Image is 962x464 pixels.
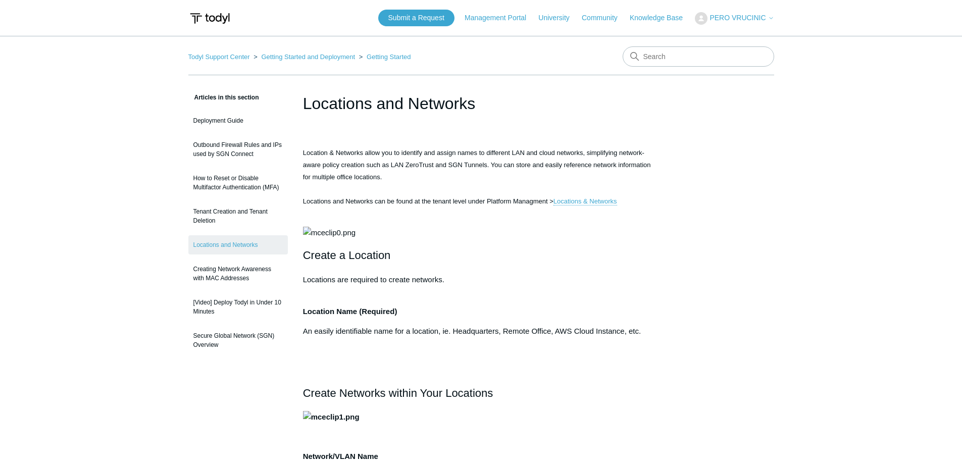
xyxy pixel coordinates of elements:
[303,452,378,460] strong: Network/VLAN Name
[303,307,397,316] strong: Location Name (Required)
[553,197,617,205] a: Locations & Networks
[303,325,660,337] p: An easily identifiable name for a location, ie. Headquarters, Remote Office, AWS Cloud Instance, ...
[695,12,774,25] button: PERO VRUCINIC
[251,53,357,61] li: Getting Started and Deployment
[188,111,288,130] a: Deployment Guide
[623,46,774,67] input: Search
[582,13,628,23] a: Community
[188,94,259,101] span: Articles in this section
[465,13,536,23] a: Management Portal
[367,53,411,61] a: Getting Started
[378,10,454,26] a: Submit a Request
[188,135,288,164] a: Outbound Firewall Rules and IPs used by SGN Connect
[188,53,252,61] li: Todyl Support Center
[261,53,355,61] a: Getting Started and Deployment
[188,326,288,354] a: Secure Global Network (SGN) Overview
[188,202,288,230] a: Tenant Creation and Tenant Deletion
[188,293,288,321] a: [Video] Deploy Todyl in Under 10 Minutes
[188,235,288,254] a: Locations and Networks
[303,274,660,286] p: Locations are required to create networks.
[188,9,231,28] img: Todyl Support Center Help Center home page
[630,13,693,23] a: Knowledge Base
[303,384,660,402] h2: Create Networks within Your Locations
[188,169,288,197] a: How to Reset or Disable Multifactor Authentication (MFA)
[303,411,360,423] img: mceclip1.png
[303,227,356,239] img: mceclip0.png
[188,53,250,61] a: Todyl Support Center
[188,260,288,288] a: Creating Network Awareness with MAC Addresses
[538,13,579,23] a: University
[303,91,660,116] h1: Locations and Networks
[710,14,766,22] span: PERO VRUCINIC
[303,246,660,264] h2: Create a Location
[303,149,651,205] span: Location & Networks allow you to identify and assign names to different LAN and cloud networks, s...
[357,53,411,61] li: Getting Started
